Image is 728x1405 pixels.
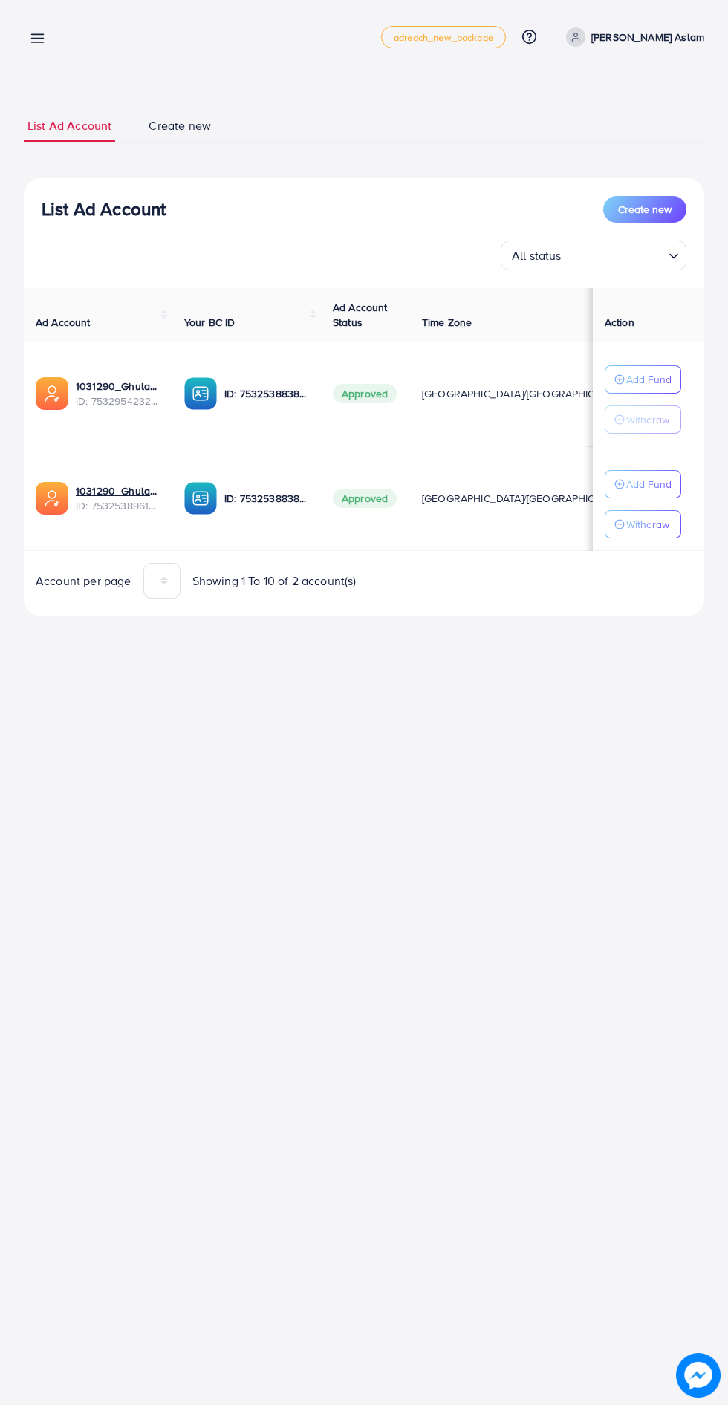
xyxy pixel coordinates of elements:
[333,384,397,403] span: Approved
[394,33,493,42] span: adreach_new_package
[333,489,397,508] span: Approved
[36,482,68,515] img: ic-ads-acc.e4c84228.svg
[76,498,160,513] span: ID: 7532538961244635153
[27,117,111,134] span: List Ad Account
[224,489,309,507] p: ID: 7532538838637019152
[605,405,681,434] button: Withdraw
[36,573,131,590] span: Account per page
[36,377,68,410] img: ic-ads-acc.e4c84228.svg
[591,28,704,46] p: [PERSON_NAME] Aslam
[422,315,472,330] span: Time Zone
[676,1353,721,1398] img: image
[224,385,309,402] p: ID: 7532538838637019152
[501,241,686,270] div: Search for option
[618,202,672,217] span: Create new
[184,377,217,410] img: ic-ba-acc.ded83a64.svg
[605,365,681,394] button: Add Fund
[626,411,669,428] p: Withdraw
[76,483,160,498] a: 1031290_Ghulam Rasool Aslam_1753805901568
[560,27,704,47] a: [PERSON_NAME] Aslam
[605,470,681,498] button: Add Fund
[76,379,160,394] a: 1031290_Ghulam Rasool Aslam 2_1753902599199
[422,386,628,401] span: [GEOGRAPHIC_DATA]/[GEOGRAPHIC_DATA]
[605,315,634,330] span: Action
[509,245,565,267] span: All status
[626,515,669,533] p: Withdraw
[42,198,166,220] h3: List Ad Account
[603,196,686,223] button: Create new
[566,242,663,267] input: Search for option
[184,315,235,330] span: Your BC ID
[76,483,160,514] div: <span class='underline'>1031290_Ghulam Rasool Aslam_1753805901568</span></br>7532538961244635153
[333,300,388,330] span: Ad Account Status
[149,117,211,134] span: Create new
[184,482,217,515] img: ic-ba-acc.ded83a64.svg
[626,475,672,493] p: Add Fund
[76,379,160,409] div: <span class='underline'>1031290_Ghulam Rasool Aslam 2_1753902599199</span></br>7532954232266326017
[626,371,672,388] p: Add Fund
[422,491,628,506] span: [GEOGRAPHIC_DATA]/[GEOGRAPHIC_DATA]
[605,510,681,538] button: Withdraw
[76,394,160,408] span: ID: 7532954232266326017
[192,573,357,590] span: Showing 1 To 10 of 2 account(s)
[36,315,91,330] span: Ad Account
[381,26,506,48] a: adreach_new_package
